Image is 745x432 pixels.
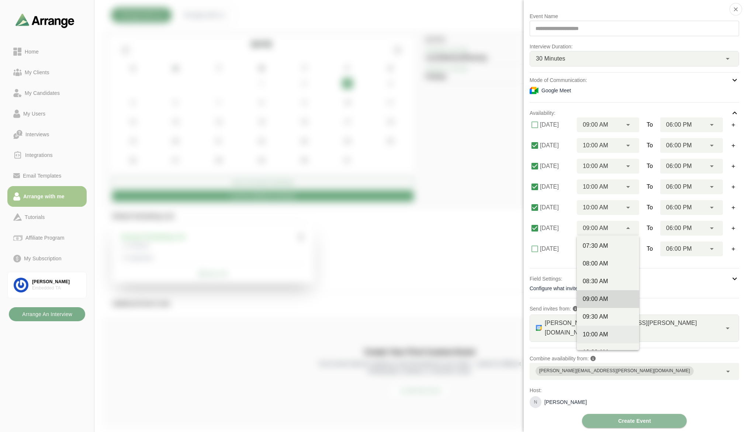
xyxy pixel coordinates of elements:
[647,162,653,171] span: To
[7,165,87,186] a: Email Templates
[540,241,572,256] label: [DATE]
[530,86,739,95] div: Google Meet
[583,223,608,233] span: 09:00 AM
[666,161,692,171] span: 06:00 PM
[530,86,538,95] img: Meeting Mode Icon
[7,248,87,269] a: My Subscription
[536,54,565,64] span: 30 Minutes
[22,213,48,222] div: Tutorials
[20,109,48,118] div: My Users
[530,42,739,51] p: Interview Duration:
[583,241,633,250] div: 07:30 AM
[540,117,572,132] label: [DATE]
[647,141,653,150] span: To
[530,76,587,85] p: Mode of Communication:
[7,186,87,207] a: Arrange with me
[7,272,87,298] a: [PERSON_NAME]Embedded TA
[20,171,64,180] div: Email Templates
[647,224,653,233] span: To
[540,200,572,215] label: [DATE]
[22,151,56,160] div: Integrations
[20,192,67,201] div: Arrange with me
[666,120,692,130] span: 06:00 PM
[666,244,692,254] span: 06:00 PM
[7,227,87,248] a: Affiliate Program
[666,182,692,192] span: 06:00 PM
[530,285,739,292] div: Configure what invitees must fill when booking.
[583,141,608,150] span: 10:00 AM
[583,330,633,339] div: 10:00 AM
[647,203,653,212] span: To
[7,207,87,227] a: Tutorials
[540,179,572,194] label: [DATE]
[530,274,562,283] p: Field Settings:
[7,62,87,83] a: My Clients
[22,89,63,97] div: My Candidates
[7,83,87,103] a: My Candidates
[583,161,608,171] span: 10:00 AM
[540,138,572,153] label: [DATE]
[583,295,633,304] div: 09:00 AM
[536,325,542,331] img: GOOGLE
[530,109,555,117] p: Availability:
[22,307,72,321] b: Arrange An Interview
[530,304,739,313] p: Send invites from:
[15,13,74,28] img: arrangeai-name-small-logo.4d2b8aee.svg
[22,68,52,77] div: My Clients
[530,396,541,408] div: N
[583,203,608,212] span: 10:00 AM
[540,159,572,174] label: [DATE]
[583,312,633,321] div: 09:30 AM
[32,279,80,285] div: [PERSON_NAME]
[539,367,690,375] div: [PERSON_NAME][EMAIL_ADDRESS][PERSON_NAME][DOMAIN_NAME]
[647,182,653,191] span: To
[22,130,52,139] div: Interviews
[545,318,715,337] span: [PERSON_NAME][EMAIL_ADDRESS][PERSON_NAME][DOMAIN_NAME]
[530,12,739,21] p: Event Name
[583,182,608,192] span: 10:00 AM
[7,145,87,165] a: Integrations
[583,348,633,357] div: 10:30 AM
[7,124,87,145] a: Interviews
[9,307,85,321] button: Arrange An Interview
[540,221,572,236] label: [DATE]
[530,386,739,395] p: Host:
[647,244,653,253] span: To
[22,233,67,242] div: Affiliate Program
[544,398,587,406] p: [PERSON_NAME]
[582,414,687,428] button: Create Event
[647,120,653,129] span: To
[666,203,692,212] span: 06:00 PM
[618,414,651,428] span: Create Event
[7,103,87,124] a: My Users
[666,223,692,233] span: 06:00 PM
[583,277,633,286] div: 08:30 AM
[530,354,739,363] p: Combine availability from:
[22,47,42,56] div: Home
[583,120,608,130] span: 09:00 AM
[32,285,80,291] div: Embedded TA
[666,141,692,150] span: 06:00 PM
[21,254,65,263] div: My Subscription
[7,41,87,62] a: Home
[583,259,633,268] div: 08:00 AM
